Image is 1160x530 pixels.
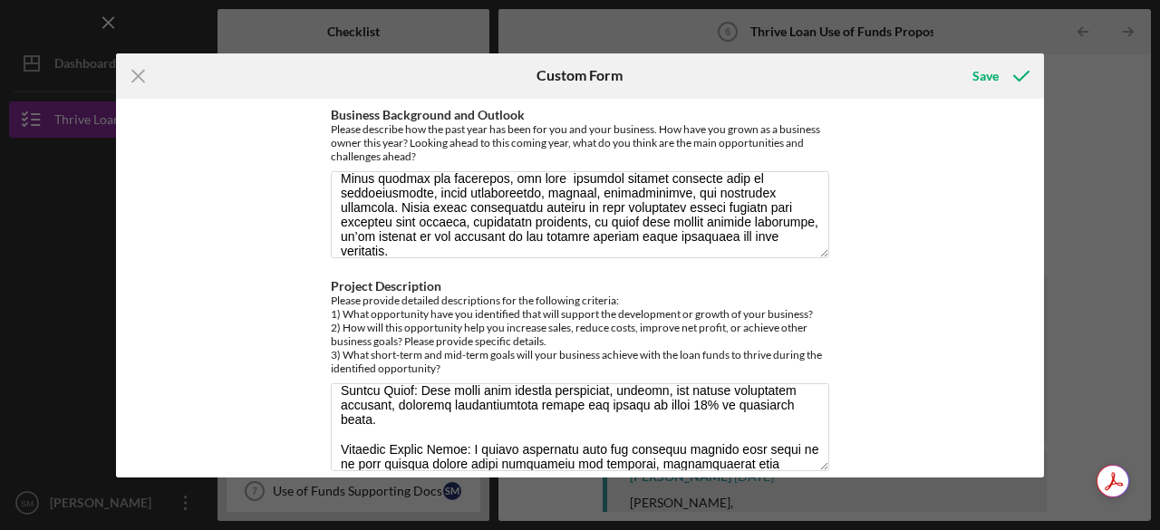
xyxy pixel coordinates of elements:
[536,67,623,83] h6: Custom Form
[331,122,829,163] div: Please describe how the past year has been for you and your business. How have you grown as a bus...
[331,107,525,122] label: Business Background and Outlook
[954,58,1044,94] button: Save
[331,383,829,470] textarea: Lorem Ipsumdolor sit ametconsec a elits doeius temporincid ut lab etdolorema aliqua eni adm-venia...
[331,171,829,258] textarea: Lorem ipsum dolor si ametcon adipiscingeli se d Eiusmodte Incidid Utlaboree, D magnaal e adminim ...
[331,294,829,375] div: Please provide detailed descriptions for the following criteria: 1) What opportunity have you ide...
[972,58,999,94] div: Save
[331,278,441,294] label: Project Description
